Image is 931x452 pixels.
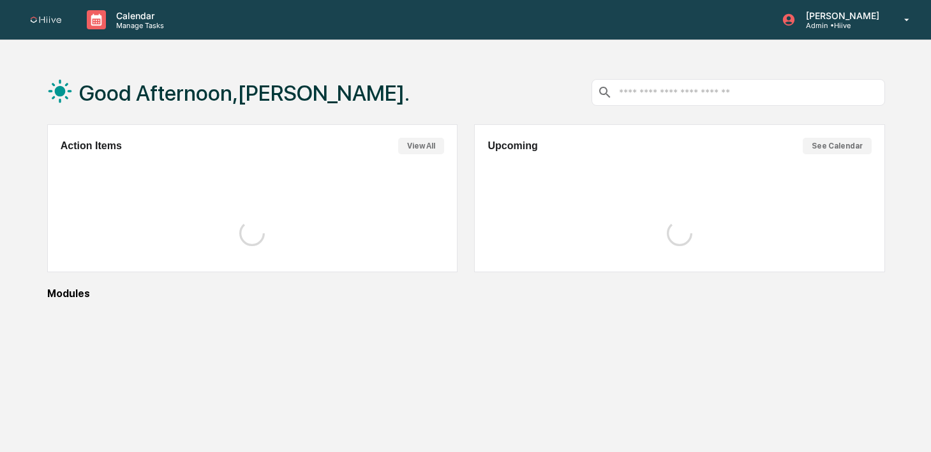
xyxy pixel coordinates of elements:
[398,138,444,154] button: View All
[106,10,170,21] p: Calendar
[106,21,170,30] p: Manage Tasks
[803,138,872,154] button: See Calendar
[79,80,410,106] h1: Good Afternoon,[PERSON_NAME].
[488,140,537,152] h2: Upcoming
[796,21,886,30] p: Admin • Hiive
[31,17,61,24] img: logo
[47,288,885,300] div: Modules
[61,140,122,152] h2: Action Items
[796,10,886,21] p: [PERSON_NAME]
